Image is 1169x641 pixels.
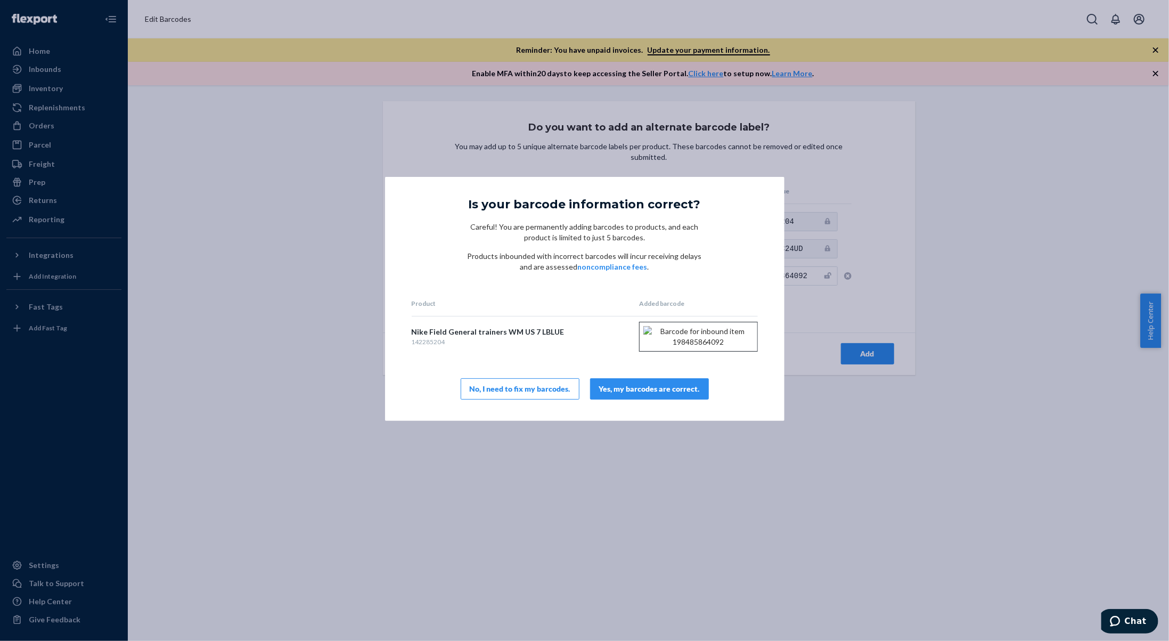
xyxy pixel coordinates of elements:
[461,378,579,400] button: No, I need to fix my barcodes.
[412,299,632,308] th: Product
[639,299,757,308] th: Added barcode
[469,198,701,211] h5: Is your barcode information correct?
[470,384,570,394] div: No, I need to fix my barcodes.
[412,327,632,337] div: Nike Field General trainers WM US 7 LBLUE
[462,222,707,243] p: Careful! You are permanently adding barcodes to products, and each product is limited to just 5 b...
[590,378,709,400] button: Yes, my barcodes are correct.
[1101,609,1158,636] iframe: Opens a widget where you can chat to one of our agents
[412,337,632,346] div: 142285204
[578,262,648,272] button: noncompliance fees
[462,251,707,272] p: Products inbounded with incorrect barcodes will incur receiving delays and are assessed .
[599,384,700,394] div: Yes, my barcodes are correct.
[643,326,753,347] img: Barcode for inbound item 198485864092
